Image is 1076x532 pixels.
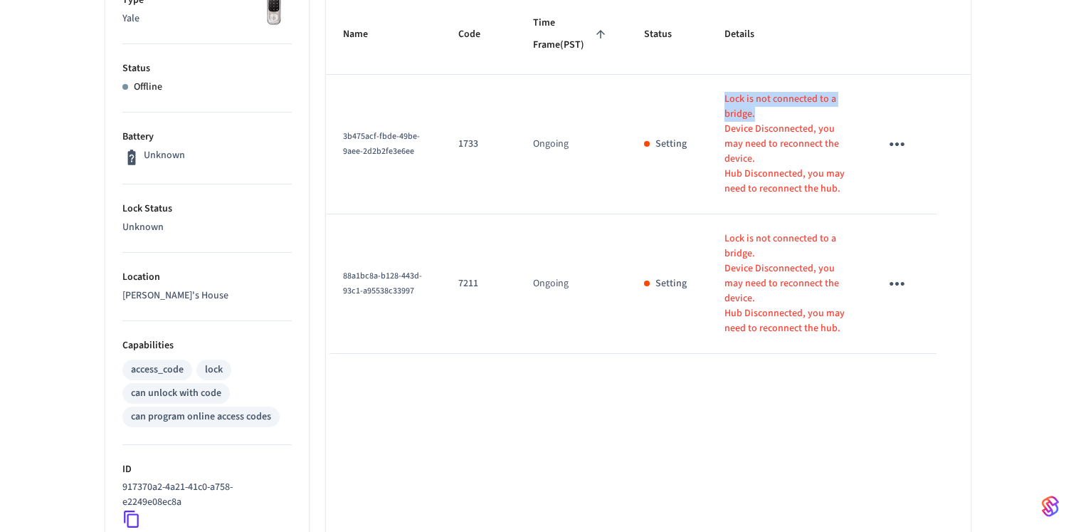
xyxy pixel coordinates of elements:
[724,122,845,167] p: Device Disconnected, you may need to reconnect the device.
[516,75,627,214] td: Ongoing
[122,11,292,26] p: Yale
[131,363,184,377] div: access_code
[343,130,420,157] span: 3b475acf-fbde-49be-9aee-2d2b2fe3e6ee
[131,410,271,424] div: can program online access codes
[205,363,223,377] div: lock
[122,270,292,285] p: Location
[724,261,845,306] p: Device Disconnected, you may need to reconnect the device.
[724,306,845,336] p: Hub Disconnected, you may need to reconnect the hub.
[458,24,499,46] span: Code
[131,386,221,401] div: can unlock with code
[655,276,687,291] p: Setting
[144,148,185,163] p: Unknown
[724,231,845,261] p: Lock is not connected to a bridge.
[458,137,499,152] p: 1733
[122,202,292,217] p: Lock Status
[122,338,292,353] p: Capabilities
[655,137,687,152] p: Setting
[122,130,292,145] p: Battery
[1042,495,1059,518] img: SeamLogoGradient.69752ec5.svg
[724,92,845,122] p: Lock is not connected to a bridge.
[343,24,386,46] span: Name
[122,61,292,76] p: Status
[122,462,292,477] p: ID
[724,167,845,197] p: Hub Disconnected, you may need to reconnect the hub.
[724,24,773,46] span: Details
[458,276,499,291] p: 7211
[533,12,610,57] span: Time Frame(PST)
[644,24,690,46] span: Status
[343,270,422,297] span: 88a1bc8a-b128-443d-93c1-a95538c33997
[122,480,286,510] p: 917370a2-4a21-41c0-a758-e2249e08ec8a
[122,220,292,235] p: Unknown
[122,288,292,303] p: [PERSON_NAME]'s House
[134,80,162,95] p: Offline
[516,214,627,354] td: Ongoing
